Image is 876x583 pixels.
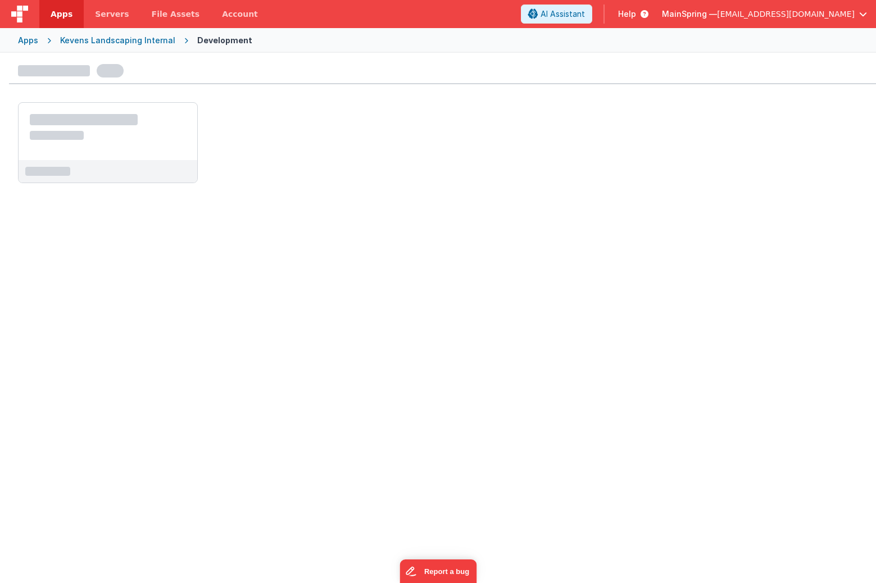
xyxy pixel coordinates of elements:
[662,8,867,20] button: MainSpring — [EMAIL_ADDRESS][DOMAIN_NAME]
[521,4,592,24] button: AI Assistant
[618,8,636,20] span: Help
[717,8,855,20] span: [EMAIL_ADDRESS][DOMAIN_NAME]
[60,35,175,46] div: Kevens Landscaping Internal
[197,35,252,46] div: Development
[662,8,717,20] span: MainSpring —
[95,8,129,20] span: Servers
[152,8,200,20] span: File Assets
[18,35,38,46] div: Apps
[400,559,476,583] iframe: Marker.io feedback button
[541,8,585,20] span: AI Assistant
[51,8,72,20] span: Apps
